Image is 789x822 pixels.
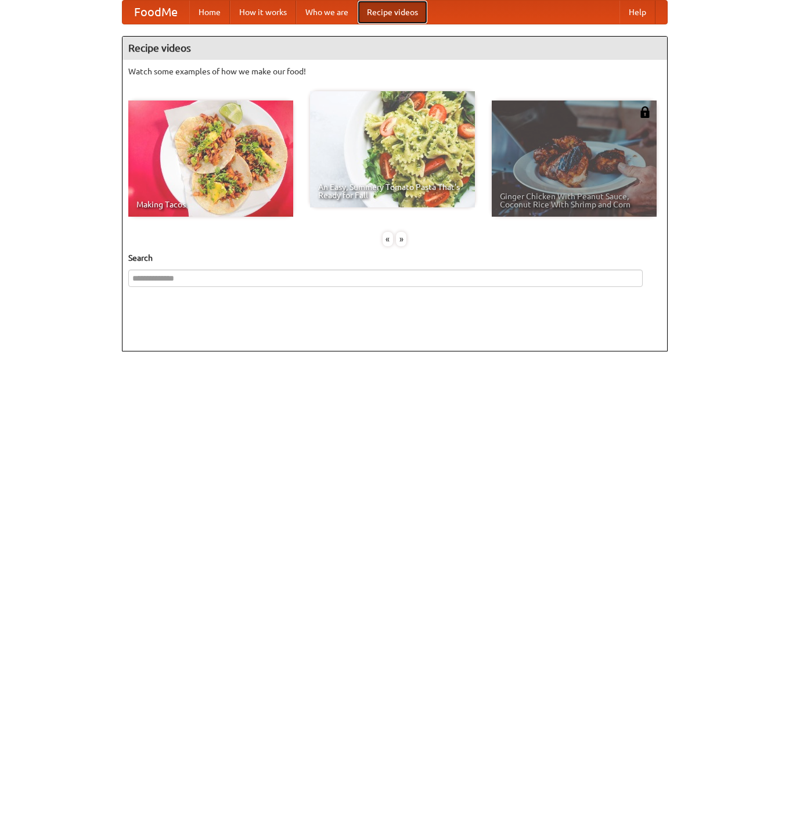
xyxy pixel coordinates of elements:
a: How it works [230,1,296,24]
p: Watch some examples of how we make our food! [128,66,661,77]
div: « [383,232,393,246]
a: Help [619,1,655,24]
div: » [396,232,406,246]
a: Who we are [296,1,358,24]
h4: Recipe videos [123,37,667,60]
h5: Search [128,252,661,264]
a: Recipe videos [358,1,427,24]
span: An Easy, Summery Tomato Pasta That's Ready for Fall [318,183,467,199]
a: Making Tacos [128,100,293,217]
a: Home [189,1,230,24]
img: 483408.png [639,106,651,118]
a: FoodMe [123,1,189,24]
a: An Easy, Summery Tomato Pasta That's Ready for Fall [310,91,475,207]
span: Making Tacos [136,200,285,209]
